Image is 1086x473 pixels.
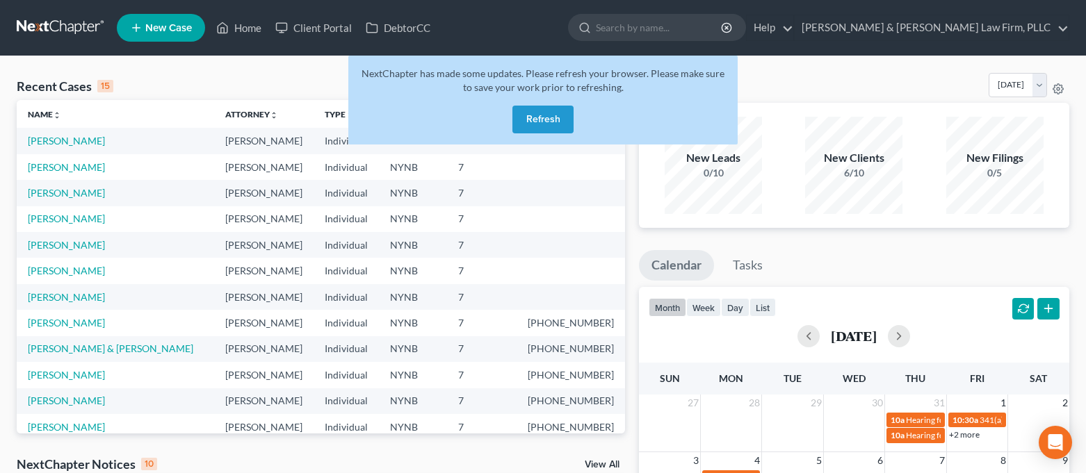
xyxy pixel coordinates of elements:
td: [PHONE_NUMBER] [517,388,625,414]
td: NYNB [379,336,447,362]
a: View All [585,460,619,470]
span: 5 [815,452,823,469]
span: 27 [686,395,700,411]
a: Tasks [720,250,775,281]
button: list [749,298,776,317]
a: Home [209,15,268,40]
i: unfold_more [53,111,61,119]
span: 10a [891,430,905,440]
td: Individual [314,388,379,414]
span: Sat [1030,372,1047,384]
a: Calendar [639,250,714,281]
td: [PERSON_NAME] [214,154,314,180]
div: New Clients [805,150,902,166]
span: Thu [905,372,925,384]
span: Tue [784,372,802,384]
td: NYNB [379,310,447,335]
td: [PHONE_NUMBER] [517,414,625,454]
span: Sun [660,372,680,384]
td: 7 [447,388,517,414]
td: 7 [447,154,517,180]
td: 7 [447,362,517,388]
span: 31 [932,395,946,411]
td: NYNB [379,388,447,414]
i: unfold_more [270,111,278,119]
div: New Filings [946,150,1044,166]
a: Help [747,15,793,40]
td: [PERSON_NAME] [214,388,314,414]
span: Wed [843,372,866,384]
a: [PERSON_NAME] [28,265,105,276]
td: [PERSON_NAME] [214,362,314,388]
span: 4 [753,452,761,469]
span: Hearing for [PERSON_NAME]. [906,415,1016,425]
span: 29 [809,395,823,411]
a: [PERSON_NAME] & [PERSON_NAME] [28,342,193,354]
a: Typeunfold_more [325,109,354,119]
button: day [721,298,749,317]
span: NextChapter has made some updates. Please refresh your browser. Please make sure to save your wor... [362,67,724,93]
span: 9 [1061,452,1069,469]
td: [PERSON_NAME] [214,128,314,153]
div: 0/5 [946,166,1044,180]
td: [PHONE_NUMBER] [517,310,625,335]
a: [PERSON_NAME] [28,239,105,251]
div: New Leads [665,150,762,166]
span: New Case [145,23,192,33]
td: [PHONE_NUMBER] [517,362,625,388]
td: 7 [447,258,517,283]
td: NYNB [379,232,447,258]
span: 3 [692,452,700,469]
span: 10:30a [953,415,978,425]
div: Open Intercom Messenger [1039,426,1072,459]
span: Hearing for [PERSON_NAME] [906,430,1014,440]
a: [PERSON_NAME] [28,161,105,173]
td: NYNB [379,258,447,283]
a: [PERSON_NAME] [28,291,105,303]
td: [PHONE_NUMBER] [517,336,625,362]
td: NYNB [379,414,447,454]
span: 28 [747,395,761,411]
div: 0/10 [665,166,762,180]
span: Fri [970,372,984,384]
a: [PERSON_NAME] [28,369,105,381]
button: month [649,298,686,317]
span: 6 [876,452,884,469]
td: 7 [447,310,517,335]
td: [PERSON_NAME] [214,414,314,454]
a: [PERSON_NAME][GEOGRAPHIC_DATA] [28,421,127,447]
td: Individual [314,362,379,388]
span: 2 [1061,395,1069,411]
td: Individual [314,180,379,206]
span: 7 [938,452,946,469]
a: [PERSON_NAME] [28,213,105,224]
td: 7 [447,414,517,454]
div: 15 [97,80,113,92]
div: Recent Cases [17,78,113,94]
td: 7 [447,336,517,362]
a: +2 more [949,429,980,440]
a: [PERSON_NAME] [28,135,105,147]
td: NYNB [379,362,447,388]
div: 10 [141,458,157,470]
td: Individual [314,284,379,310]
div: NextChapter Notices [17,456,157,472]
span: 1 [999,395,1007,411]
td: [PERSON_NAME] [214,206,314,232]
span: 8 [999,452,1007,469]
a: Client Portal [268,15,359,40]
span: 10a [891,415,905,425]
td: 7 [447,284,517,310]
a: Nameunfold_more [28,109,61,119]
td: Individual [314,206,379,232]
a: [PERSON_NAME] [28,317,105,329]
td: [PERSON_NAME] [214,258,314,283]
td: Individual [314,414,379,454]
td: [PERSON_NAME] [214,336,314,362]
td: [PERSON_NAME] [214,310,314,335]
a: [PERSON_NAME] [28,395,105,406]
a: Attorneyunfold_more [225,109,278,119]
td: 7 [447,206,517,232]
h2: [DATE] [831,329,877,343]
td: Individual [314,232,379,258]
